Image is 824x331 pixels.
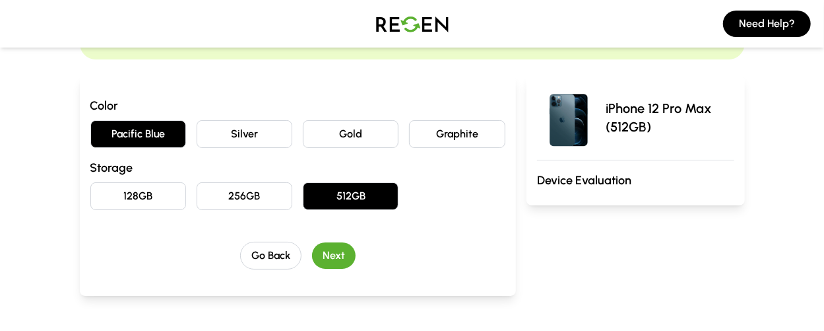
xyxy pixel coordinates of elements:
[366,5,459,42] img: Logo
[303,120,398,148] button: Gold
[537,171,734,190] h3: Device Evaluation
[240,242,301,270] button: Go Back
[537,86,600,149] img: iPhone 12 Pro Max
[90,182,186,210] button: 128GB
[90,96,505,115] h3: Color
[409,120,505,148] button: Graphite
[90,159,505,177] h3: Storage
[90,120,186,148] button: Pacific Blue
[197,120,292,148] button: Silver
[197,182,292,210] button: 256GB
[303,182,398,210] button: 512GB
[723,11,811,37] button: Need Help?
[606,99,734,136] p: iPhone 12 Pro Max (512GB)
[312,242,356,269] button: Next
